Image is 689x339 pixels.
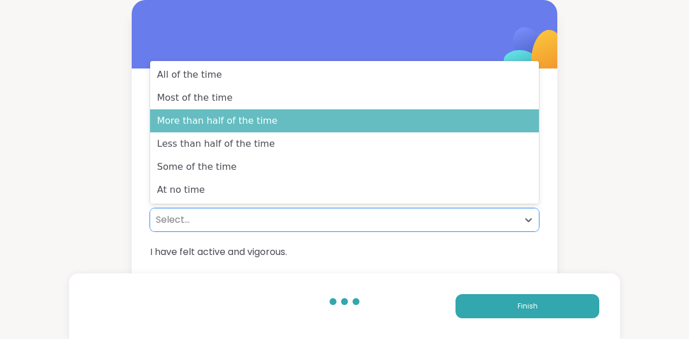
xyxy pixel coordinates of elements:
[150,109,539,132] div: More than half of the time
[518,301,538,311] span: Finish
[156,213,512,227] div: Select...
[150,86,539,109] div: Most of the time
[150,245,539,259] span: I have felt active and vigorous.
[150,63,539,86] div: All of the time
[150,178,539,201] div: At no time
[156,271,512,284] div: Select...
[455,294,599,318] button: Finish
[150,132,539,155] div: Less than half of the time
[150,155,539,178] div: Some of the time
